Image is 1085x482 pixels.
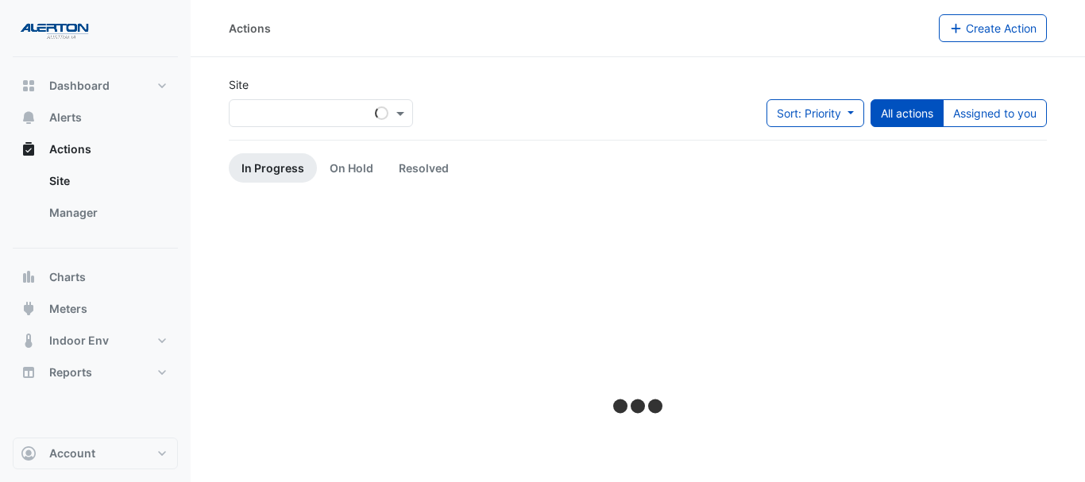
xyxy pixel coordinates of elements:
[37,197,178,229] a: Manager
[777,106,841,120] span: Sort: Priority
[21,333,37,349] app-icon: Indoor Env
[49,141,91,157] span: Actions
[49,333,109,349] span: Indoor Env
[21,78,37,94] app-icon: Dashboard
[13,325,178,357] button: Indoor Env
[229,76,249,93] label: Site
[871,99,944,127] button: All actions
[49,78,110,94] span: Dashboard
[13,357,178,388] button: Reports
[21,364,37,380] app-icon: Reports
[966,21,1037,35] span: Create Action
[49,269,86,285] span: Charts
[19,13,91,44] img: Company Logo
[49,301,87,317] span: Meters
[386,153,461,183] a: Resolved
[939,14,1048,42] button: Create Action
[21,141,37,157] app-icon: Actions
[13,102,178,133] button: Alerts
[49,364,92,380] span: Reports
[317,153,386,183] a: On Hold
[229,20,271,37] div: Actions
[13,165,178,235] div: Actions
[13,438,178,469] button: Account
[13,293,178,325] button: Meters
[49,110,82,125] span: Alerts
[13,261,178,293] button: Charts
[13,70,178,102] button: Dashboard
[21,110,37,125] app-icon: Alerts
[13,133,178,165] button: Actions
[37,165,178,197] a: Site
[49,445,95,461] span: Account
[21,301,37,317] app-icon: Meters
[229,153,317,183] a: In Progress
[943,99,1047,127] button: Assigned to you
[21,269,37,285] app-icon: Charts
[766,99,864,127] button: Sort: Priority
